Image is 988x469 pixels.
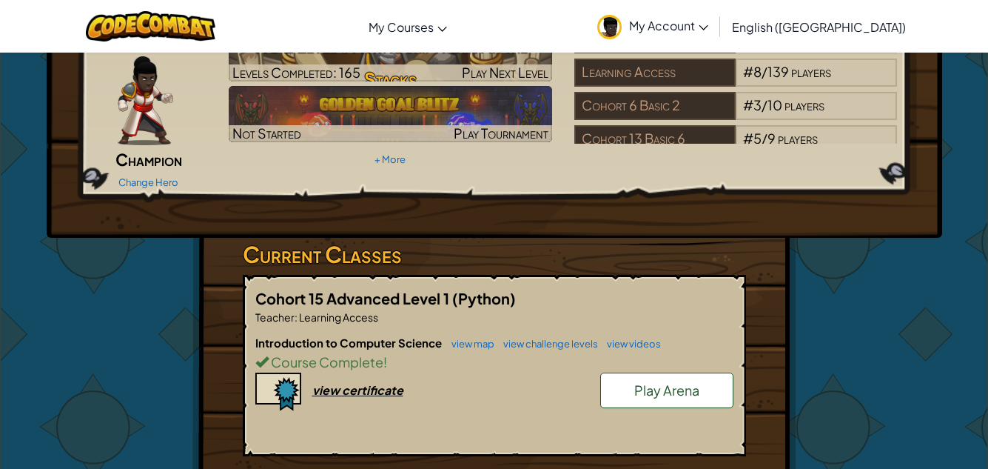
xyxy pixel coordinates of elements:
span: : [295,310,298,324]
a: English ([GEOGRAPHIC_DATA]) [725,7,913,47]
span: / [762,63,767,80]
div: view certificate [312,382,403,398]
span: Introduction to Computer Science [255,336,444,350]
img: Golden Goal [229,86,552,142]
a: + More [374,153,406,165]
span: Play Tournament [454,124,548,142]
span: 10 [767,96,782,113]
a: Not StartedPlay Tournament [229,86,552,142]
span: ! [383,353,387,370]
div: Cohort 6 Basic 2 [574,92,736,120]
span: 9 [767,130,776,147]
span: / [762,96,767,113]
a: My Courses [361,7,454,47]
span: Not Started [232,124,301,142]
a: Cohort 6 Basic 2#3/10players [574,106,898,123]
h3: Current Classes [243,238,746,271]
span: 5 [753,130,762,147]
a: view videos [599,338,661,350]
span: players [784,96,824,113]
span: # [743,63,753,80]
span: Champion [115,149,182,170]
img: certificate-icon.png [255,373,301,411]
a: view challenge levels [496,338,598,350]
a: My Account [590,3,716,50]
span: 139 [767,63,789,80]
a: view certificate [255,382,403,398]
span: Teacher [255,310,295,324]
span: Learning Access [298,310,378,324]
span: # [743,96,753,113]
span: 3 [753,96,762,113]
span: 8 [753,63,762,80]
a: Play Next Level [229,25,552,82]
div: Cohort 13 Basic 6 [574,125,736,153]
a: Cohort 13 Basic 6#5/9players [574,139,898,156]
img: CodeCombat logo [86,11,215,41]
img: champion-pose.png [118,56,173,145]
span: My Courses [369,19,434,35]
span: # [743,130,753,147]
h3: WD2 Level 3: JavaScript: Lost in the Stacks [229,29,552,96]
span: Play Arena [634,382,699,399]
span: English ([GEOGRAPHIC_DATA]) [732,19,906,35]
span: players [791,63,831,80]
div: Learning Access [574,59,736,87]
span: Course Complete [269,353,383,370]
a: Learning Access#8/139players [574,73,898,90]
a: Change Hero [118,176,178,188]
a: view map [444,338,494,350]
span: My Account [629,18,708,33]
span: / [762,130,767,147]
span: Cohort 15 Advanced Level 1 [255,289,452,307]
span: players [778,130,818,147]
img: avatar [597,15,622,39]
span: (Python) [452,289,516,307]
